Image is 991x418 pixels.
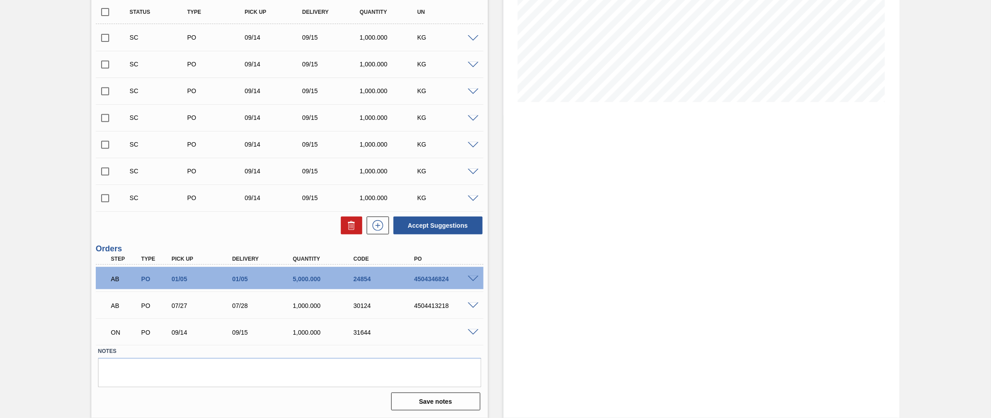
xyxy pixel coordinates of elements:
div: Delete Suggestions [336,217,362,234]
div: KG [415,34,480,41]
div: 09/15/2025 [300,168,365,175]
div: Awaiting Billing [109,269,141,289]
button: Save notes [391,393,480,410]
div: Suggestion Created [127,141,192,148]
div: 09/15/2025 [300,114,365,121]
div: Delivery [300,9,365,15]
div: Purchase order [185,194,250,201]
div: Purchase order [185,34,250,41]
div: 07/27/2025 [169,302,238,309]
div: Suggestion Created [127,61,192,68]
div: 30124 [351,302,420,309]
div: 1,000.000 [357,87,422,94]
div: 01/05/2025 [230,275,299,283]
div: 1,000.000 [357,61,422,68]
div: 09/14/2025 [242,168,307,175]
div: Purchase order [185,61,250,68]
div: Purchase order [185,114,250,121]
div: Purchase order [139,302,171,309]
div: KG [415,61,480,68]
div: 1,000.000 [291,329,359,336]
div: 09/15/2025 [300,194,365,201]
label: Notes [98,345,481,358]
div: Suggestion Created [127,87,192,94]
div: 01/05/2025 [169,275,238,283]
div: KG [415,87,480,94]
div: Code [351,256,420,262]
div: Quantity [291,256,359,262]
div: 09/14/2025 [242,194,307,201]
div: 24854 [351,275,420,283]
div: 1,000.000 [357,114,422,121]
h3: Orders [96,244,483,254]
div: PO [412,256,480,262]
div: Type [139,256,171,262]
div: KG [415,194,480,201]
button: Accept Suggestions [393,217,483,234]
div: UN [415,9,480,15]
div: 1,000.000 [357,194,422,201]
div: KG [415,141,480,148]
div: 4504346824 [412,275,480,283]
div: 5,000.000 [291,275,359,283]
div: 09/14/2025 [242,61,307,68]
div: 09/14/2025 [242,141,307,148]
div: 09/14/2025 [242,114,307,121]
div: 4504413218 [412,302,480,309]
div: 1,000.000 [291,302,359,309]
div: 09/14/2025 [242,87,307,94]
div: Quantity [357,9,422,15]
div: Purchase order [185,141,250,148]
div: 09/14/2025 [169,329,238,336]
div: Suggestion Created [127,114,192,121]
div: Suggestion Created [127,34,192,41]
div: Accept Suggestions [389,216,483,235]
div: 09/15/2025 [300,141,365,148]
div: 09/14/2025 [242,34,307,41]
div: Step [109,256,141,262]
div: Negotiating Order [109,323,141,342]
div: Purchase order [185,168,250,175]
div: Suggestion Created [127,168,192,175]
p: AB [111,275,139,283]
div: 07/28/2025 [230,302,299,309]
div: Pick up [169,256,238,262]
div: KG [415,114,480,121]
div: 1,000.000 [357,34,422,41]
div: Awaiting Billing [109,296,141,316]
div: KG [415,168,480,175]
div: Type [185,9,250,15]
p: ON [111,329,139,336]
div: 1,000.000 [357,141,422,148]
p: AB [111,302,139,309]
div: 09/15/2025 [300,61,365,68]
div: 09/15/2025 [300,87,365,94]
div: Delivery [230,256,299,262]
div: 09/15/2025 [300,34,365,41]
div: New suggestion [362,217,389,234]
div: Purchase order [185,87,250,94]
div: 31644 [351,329,420,336]
div: Status [127,9,192,15]
div: Purchase order [139,329,171,336]
div: 09/15/2025 [230,329,299,336]
div: Purchase order [139,275,171,283]
div: 1,000.000 [357,168,422,175]
div: Pick up [242,9,307,15]
div: Suggestion Created [127,194,192,201]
